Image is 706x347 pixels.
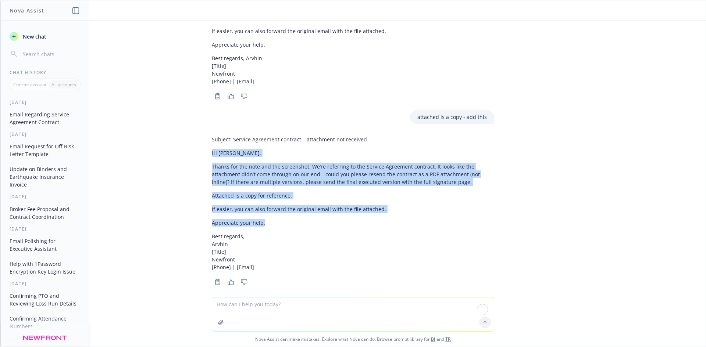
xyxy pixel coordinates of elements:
[431,336,435,342] a: BI
[7,312,83,332] button: Confirming Attendance Numbers
[214,279,221,285] svg: Copy to clipboard
[7,30,83,43] button: New chat
[212,297,494,331] textarea: To enrich screen reader interactions, please activate Accessibility in Grammarly extension settings
[417,113,487,121] p: attached is a copy - add this
[7,235,83,255] button: Email Polishing for Executive Assistant
[1,131,89,137] div: [DATE]
[7,163,83,191] button: Update on Binders and Earthquake Insurance Invoice
[212,27,494,35] p: If easier, you can also forward the original email with the file attached.
[212,192,494,199] p: Attached is a copy for reference.
[1,69,89,76] div: Chat History
[1,99,89,105] div: [DATE]
[10,7,44,14] h1: Nova Assist
[214,93,221,100] svg: Copy to clipboard
[1,335,89,341] div: [DATE]
[212,54,494,85] p: Best regards, Arvhin [Title] Newfront [Phone] | [Email]
[1,194,89,200] div: [DATE]
[7,290,83,310] button: Confirming PTO and Reviewing Loss Run Details
[238,91,250,101] button: Thumbs down
[238,277,250,287] button: Thumbs down
[7,258,83,278] button: Help with 1Password Encryption Key Login Issue
[1,226,89,232] div: [DATE]
[212,41,494,48] p: Appreciate your help.
[445,336,451,342] a: TR
[212,149,494,157] p: Hi [PERSON_NAME],
[7,140,83,160] button: Email Request for Off-Risk Letter Template
[212,135,494,143] p: Subject: Service Agreement contract – attachment not received
[1,281,89,287] div: [DATE]
[13,82,46,88] p: Current account
[7,203,83,223] button: Broker Fee Proposal and Contract Coordination
[51,82,76,88] p: All accounts
[3,332,703,347] span: Nova Assist can make mistakes. Explore what Nova can do: Browse prompt library for and
[21,49,80,59] input: Search chats
[7,108,83,128] button: Email Regarding Service Agreement Contract
[212,205,494,213] p: If easier, you can also forward the original email with the file attached.
[212,232,494,271] p: Best regards, Arvhin [Title] Newfront [Phone] | [Email]
[212,163,494,186] p: Thanks for the note and the screenshot. We’re referring to the Service Agreement contract. It loo...
[212,219,494,227] p: Appreciate your help.
[21,33,46,40] span: New chat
